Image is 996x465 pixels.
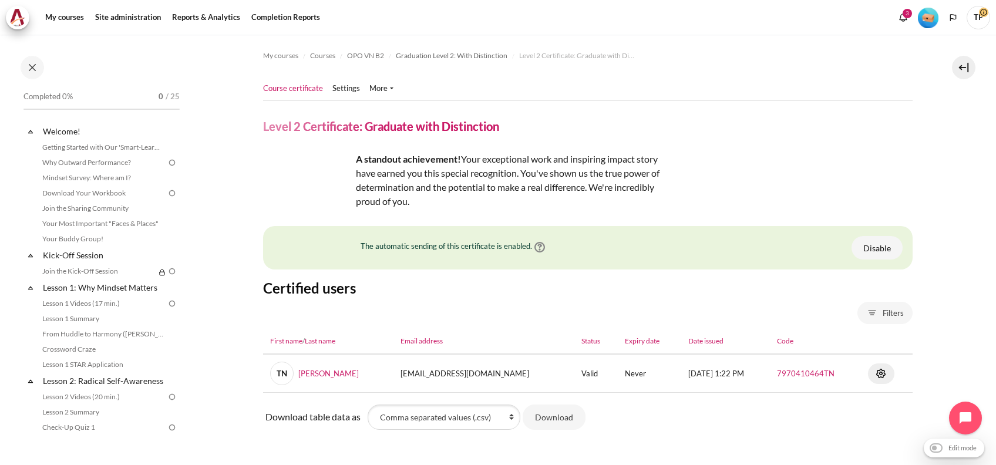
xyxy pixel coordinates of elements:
[519,50,637,61] span: Level 2 Certificate: Graduate with Distinction
[310,49,335,63] a: Courses
[263,152,351,240] img: fxvh
[883,308,904,319] span: Filters
[369,83,393,95] a: More
[41,123,167,139] a: Welcome!
[967,6,990,29] a: User menu
[270,369,359,378] a: TN[PERSON_NAME]
[39,296,167,311] a: Lesson 1 Videos (17 min.)
[39,312,167,326] a: Lesson 1 Summary
[167,188,177,198] img: To do
[270,336,302,345] a: First name
[347,49,384,63] a: OPO VN B2
[332,83,360,95] a: Settings
[263,49,298,63] a: My courses
[401,336,443,345] a: Email address
[41,279,167,295] a: Lesson 1: Why Mindset Matters
[167,298,177,309] img: To do
[310,50,335,61] span: Courses
[41,373,167,389] a: Lesson 2: Radical Self-Awareness
[263,83,323,95] a: Course certificate
[166,91,180,103] span: / 25
[263,152,674,208] div: Your exceptional work and inspiring impact story have earned you this special recognition. You've...
[305,336,335,345] a: Last name
[25,250,36,261] span: Collapse
[41,6,88,29] a: My courses
[247,6,324,29] a: Completion Reports
[918,8,938,28] img: Level #1
[618,354,681,393] td: Never
[263,329,393,354] th: /
[270,362,294,385] span: TN
[39,156,167,170] a: Why Outward Performance?
[39,171,167,185] a: Mindset Survey: Where am I?
[9,9,26,26] img: Architeck
[25,282,36,294] span: Collapse
[263,46,913,65] nav: Navigation bar
[857,302,913,324] button: Filters
[944,9,962,26] button: Languages
[39,390,167,404] a: Lesson 2 Videos (20 min.)
[393,354,575,393] td: [EMAIL_ADDRESS][DOMAIN_NAME]
[39,232,167,246] a: Your Buddy Group!
[967,6,990,29] span: TP
[356,153,461,164] strong: A standout achievement!
[396,49,507,63] a: Graduation Level 2: With Distinction
[523,405,586,429] button: Download
[23,89,180,122] a: Completed 0% 0 / 25
[688,336,724,345] a: Date issued
[39,342,167,356] a: Crossword Craze
[852,236,903,260] button: Disable
[25,126,36,137] span: Collapse
[39,420,167,434] a: Check-Up Quiz 1
[874,366,888,380] img: Actions
[581,336,600,345] a: Status
[41,247,167,263] a: Kick-Off Session
[39,201,167,215] a: Join the Sharing Community
[777,369,835,378] a: 7970410464TN
[39,405,167,419] a: Lesson 2 Summary
[263,50,298,61] span: My courses
[39,358,167,372] a: Lesson 1 STAR Application
[574,354,618,393] td: Valid
[168,6,244,29] a: Reports & Analytics
[681,354,770,393] td: [DATE] 1:22 PM
[6,6,35,29] a: Architeck Architeck
[519,49,637,63] a: Level 2 Certificate: Graduate with Distinction
[39,140,167,154] a: Getting Started with Our 'Smart-Learning' Platform
[39,327,167,341] a: From Huddle to Harmony ([PERSON_NAME]'s Story)
[167,266,177,277] img: To do
[265,410,361,424] label: Download table data as
[356,236,552,257] div: The automatic sending of this certificate is enabled.
[263,279,913,297] h3: Certified users
[396,50,507,61] span: Graduation Level 2: With Distinction
[913,6,943,28] a: Level #1
[159,91,163,103] span: 0
[167,392,177,402] img: To do
[39,264,155,278] a: Join the Kick-Off Session
[167,422,177,433] img: To do
[347,50,384,61] span: OPO VN B2
[39,186,167,200] a: Download Your Workbook
[23,91,73,103] span: Completed 0%
[25,375,36,387] span: Collapse
[91,6,165,29] a: Site administration
[167,157,177,168] img: To do
[903,9,912,18] div: 3
[918,6,938,28] div: Level #1
[263,119,499,134] h4: Level 2 Certificate: Graduate with Distinction
[625,336,659,345] a: Expiry date
[894,9,912,26] div: Show notification window with 3 new notifications
[534,242,545,252] img: Help with automatic sending
[777,336,793,345] a: Code
[39,217,167,231] a: Your Most Important "Faces & Places"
